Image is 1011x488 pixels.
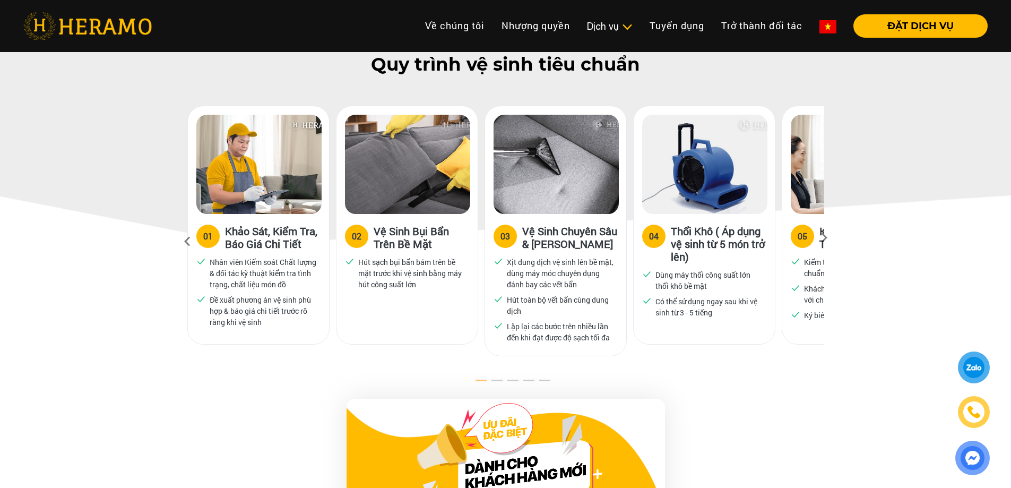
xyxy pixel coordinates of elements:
p: Đề xuất phương án vệ sinh phù hợp & báo giá chi tiết trước rõ ràng khi vệ sinh [210,294,317,328]
p: Dùng máy thổi công suất lớn thổi khô bề mặt [655,269,763,292]
div: Dịch vụ [587,19,633,33]
img: Heramo quy trinh ve sinh bui ban tren be mat [345,115,470,214]
img: Heramo quy trinh ve sinh sofa rem tham nem khao sat kiem tra va bao gia chi tiet [196,115,322,214]
button: 4 [516,378,527,389]
h2: Quy trình vệ sinh tiêu chuẩn [23,54,988,75]
h3: Kiểm Tra & Nghiệm Thu [819,225,915,250]
p: Hút toàn bộ vết bẩn cùng dung dịch [507,294,614,316]
img: heramo-logo.png [23,12,152,40]
p: Có thể sử dụng ngay sau khi vệ sinh từ 3 - 5 tiếng [655,296,763,318]
p: Xịt dung dịch vệ sinh lên bề mặt, dùng máy móc chuyên dụng đánh bay các vết bẩn [507,256,614,290]
p: Nhân viên Kiểm soát Chất lượng & đối tác kỹ thuật kiểm tra tình trạng, chất liệu món đồ [210,256,317,290]
button: ĐẶT DỊCH VỤ [853,14,988,38]
p: Lặp lại các bước trên nhiều lần đến khi đạt được độ sạch tối đa [507,321,614,343]
p: Hút sạch bụi bẩn bám trên bề mặt trước khi vệ sinh bằng máy hút công suất lớn [358,256,465,290]
a: Nhượng quyền [493,14,578,37]
div: 03 [500,230,510,243]
img: Heramo quy trinh ve sinh chuyen sau va diet khuan [494,115,619,214]
img: checked.svg [791,310,800,319]
div: 01 [203,230,213,243]
button: 2 [485,378,495,389]
a: phone-icon [959,397,989,427]
div: 02 [352,230,361,243]
img: checked.svg [494,321,503,330]
img: checked.svg [494,256,503,266]
a: Tuyển dụng [641,14,713,37]
img: checked.svg [494,294,503,304]
h3: Khảo Sát, Kiểm Tra, Báo Giá Chi Tiết [225,225,321,250]
img: checked.svg [345,256,355,266]
img: checked.svg [196,294,206,304]
img: checked.svg [642,296,652,305]
img: vn-flag.png [819,20,836,33]
img: Heramo quy trinh ve sinh thoi kho [642,115,767,214]
p: Khách hàng kiểm tra & hài lòng với chất lượng xử lý [804,283,911,305]
div: 05 [798,230,807,243]
a: Về chúng tôi [417,14,493,37]
button: 3 [500,378,511,389]
img: phone-icon [967,405,981,419]
img: checked.svg [196,256,206,266]
h3: Vệ Sinh Chuyên Sâu & [PERSON_NAME] [522,225,618,250]
a: Trở thành đối tác [713,14,811,37]
p: Kiểm tra chất lượng xử lý đạt chuẩn [804,256,911,279]
button: 1 [469,378,479,389]
h3: Thổi Khô ( Áp dụng vệ sinh từ 5 món trở lên) [671,225,766,263]
a: ĐẶT DỊCH VỤ [845,21,988,31]
p: Ký biên bản nghiệm thu [804,310,882,321]
img: Heramo quy trinh kiem tra va nghiem thu [791,115,916,214]
button: 5 [532,378,543,389]
img: checked.svg [791,283,800,293]
img: checked.svg [791,256,800,266]
img: subToggleIcon [621,22,633,32]
img: checked.svg [642,269,652,279]
h3: Vệ Sinh Bụi Bẩn Trên Bề Mặt [374,225,469,250]
div: 04 [649,230,659,243]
